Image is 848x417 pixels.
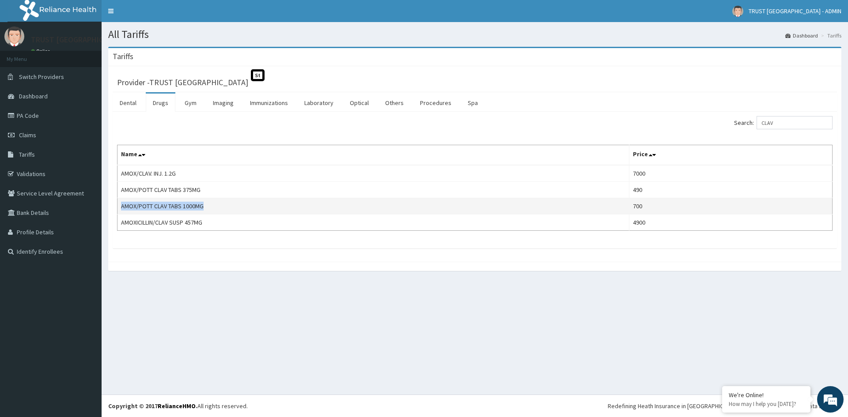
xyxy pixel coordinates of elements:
td: 700 [629,198,832,214]
span: TRUST [GEOGRAPHIC_DATA] - ADMIN [749,7,841,15]
td: AMOX/CLAV. INJ. 1.2G [117,165,629,182]
img: User Image [4,26,24,46]
td: 490 [629,182,832,198]
input: Search: [757,116,833,129]
p: How may I help you today? [729,400,804,408]
span: Dashboard [19,92,48,100]
label: Search: [734,116,833,129]
span: Switch Providers [19,73,64,81]
footer: All rights reserved. [102,394,848,417]
td: AMOXICILLIN/CLAV SUSP 457MG [117,214,629,231]
span: St [251,69,265,81]
strong: Copyright © 2017 . [108,402,197,410]
a: Procedures [413,94,458,112]
div: We're Online! [729,391,804,399]
a: Dental [113,94,144,112]
div: Redefining Heath Insurance in [GEOGRAPHIC_DATA] using Telemedicine and Data Science! [608,402,841,410]
img: d_794563401_company_1708531726252_794563401 [16,44,36,66]
li: Tariffs [819,32,841,39]
textarea: Type your message and hit 'Enter' [4,241,168,272]
th: Name [117,145,629,165]
p: TRUST [GEOGRAPHIC_DATA] - ADMIN [31,36,157,44]
a: Online [31,48,52,54]
a: Imaging [206,94,241,112]
a: Immunizations [243,94,295,112]
h3: Provider - TRUST [GEOGRAPHIC_DATA] [117,79,248,86]
a: Spa [461,94,485,112]
a: RelianceHMO [158,402,196,410]
span: Tariffs [19,150,35,158]
td: 7000 [629,165,832,182]
a: Optical [343,94,376,112]
th: Price [629,145,832,165]
a: Others [378,94,411,112]
span: Claims [19,131,36,139]
div: Minimize live chat window [145,4,166,26]
a: Dashboard [785,32,818,39]
img: User Image [732,6,743,17]
td: AMOX/POTT CLAV TABS 375MG [117,182,629,198]
a: Drugs [146,94,175,112]
div: Chat with us now [46,49,148,61]
td: 4900 [629,214,832,231]
td: AMOX/POTT CLAV TABS 1000MG [117,198,629,214]
a: Gym [178,94,204,112]
span: We're online! [51,111,122,200]
a: Laboratory [297,94,341,112]
h3: Tariffs [113,53,133,60]
h1: All Tariffs [108,29,841,40]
